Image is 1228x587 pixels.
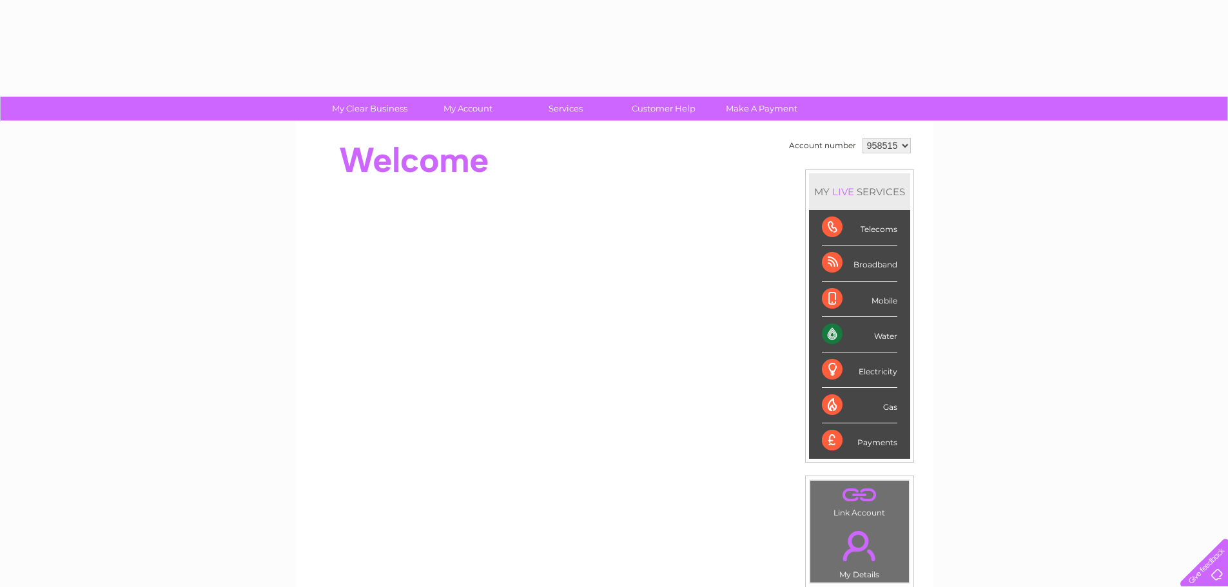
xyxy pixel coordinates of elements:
[809,173,910,210] div: MY SERVICES
[814,484,906,506] a: .
[822,423,897,458] div: Payments
[708,97,815,120] a: Make A Payment
[810,520,910,583] td: My Details
[814,523,906,568] a: .
[822,388,897,423] div: Gas
[822,352,897,388] div: Electricity
[830,186,857,198] div: LIVE
[610,97,717,120] a: Customer Help
[822,317,897,352] div: Water
[786,135,859,157] td: Account number
[414,97,521,120] a: My Account
[822,245,897,281] div: Broadband
[810,480,910,521] td: Link Account
[512,97,619,120] a: Services
[822,210,897,245] div: Telecoms
[822,282,897,317] div: Mobile
[317,97,423,120] a: My Clear Business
